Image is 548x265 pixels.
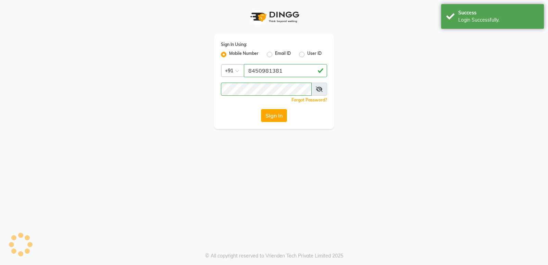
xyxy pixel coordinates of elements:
[275,50,291,59] label: Email ID
[221,83,312,96] input: Username
[261,109,287,122] button: Sign In
[458,9,539,16] div: Success
[229,50,259,59] label: Mobile Number
[247,7,301,27] img: logo1.svg
[291,97,327,103] a: Forgot Password?
[458,16,539,24] div: Login Successfully.
[307,50,322,59] label: User ID
[221,41,247,48] label: Sign In Using:
[244,64,327,77] input: Username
